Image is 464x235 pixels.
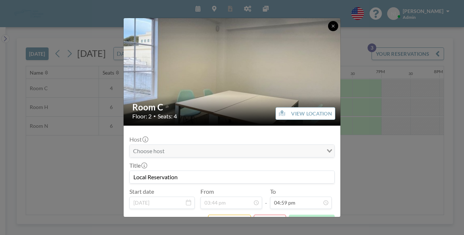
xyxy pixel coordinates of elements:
[275,107,335,120] button: VIEW LOCATION
[270,188,276,195] label: To
[289,215,335,227] button: SAVE CHANGES
[153,113,156,119] span: •
[208,215,250,227] button: PRE CHECK-IN
[129,162,146,169] label: Title
[130,171,334,183] input: (No title)
[200,188,214,195] label: From
[254,215,286,227] button: END NOW
[132,113,152,120] span: Floor: 2
[132,102,332,113] h2: Room C
[158,113,177,120] span: Seats: 4
[130,146,325,156] input: Search for option
[129,136,148,143] label: Host
[265,190,267,206] span: -
[129,188,154,195] label: Start date
[130,145,334,157] div: Search for option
